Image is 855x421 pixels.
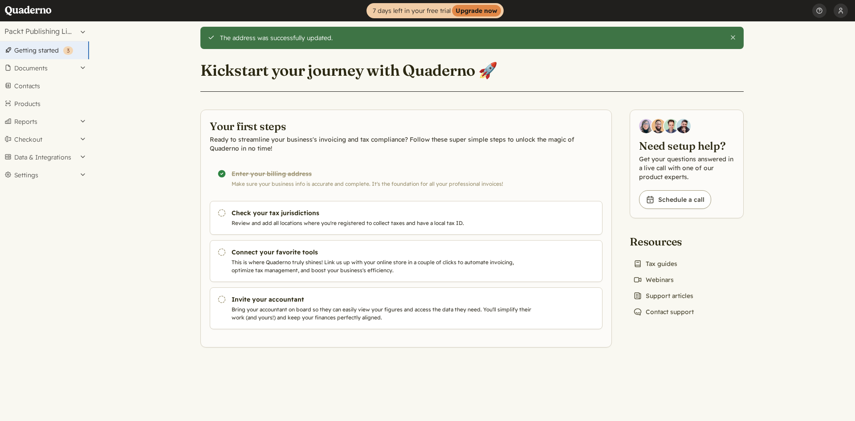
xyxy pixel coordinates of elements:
[630,234,697,249] h2: Resources
[200,61,497,80] h1: Kickstart your journey with Quaderno 🚀
[232,208,535,217] h3: Check your tax jurisdictions
[630,306,697,318] a: Contact support
[210,135,603,153] p: Ready to streamline your business's invoicing and tax compliance? Follow these super simple steps...
[210,119,603,133] h2: Your first steps
[232,219,535,227] p: Review and add all locations where you're registered to collect taxes and have a local tax ID.
[452,5,501,16] strong: Upgrade now
[210,201,603,235] a: Check your tax jurisdictions Review and add all locations where you're registered to collect taxe...
[630,258,681,270] a: Tax guides
[639,139,734,153] h2: Need setup help?
[630,290,697,302] a: Support articles
[639,119,653,133] img: Diana Carrasco, Account Executive at Quaderno
[220,34,723,42] div: The address was successfully updated.
[210,287,603,329] a: Invite your accountant Bring your accountant on board so they can easily view your figures and ac...
[67,47,69,54] span: 3
[232,248,535,257] h3: Connect your favorite tools
[639,190,711,209] a: Schedule a call
[232,306,535,322] p: Bring your accountant on board so they can easily view your figures and access the data they need...
[232,295,535,304] h3: Invite your accountant
[232,258,535,274] p: This is where Quaderno truly shines! Link us up with your online store in a couple of clicks to a...
[729,34,737,41] button: Close this alert
[630,274,677,286] a: Webinars
[651,119,666,133] img: Jairo Fumero, Account Executive at Quaderno
[676,119,691,133] img: Javier Rubio, DevRel at Quaderno
[639,155,734,181] p: Get your questions answered in a live call with one of our product experts.
[664,119,678,133] img: Ivo Oltmans, Business Developer at Quaderno
[366,3,504,18] a: 7 days left in your free trialUpgrade now
[210,240,603,282] a: Connect your favorite tools This is where Quaderno truly shines! Link us up with your online stor...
